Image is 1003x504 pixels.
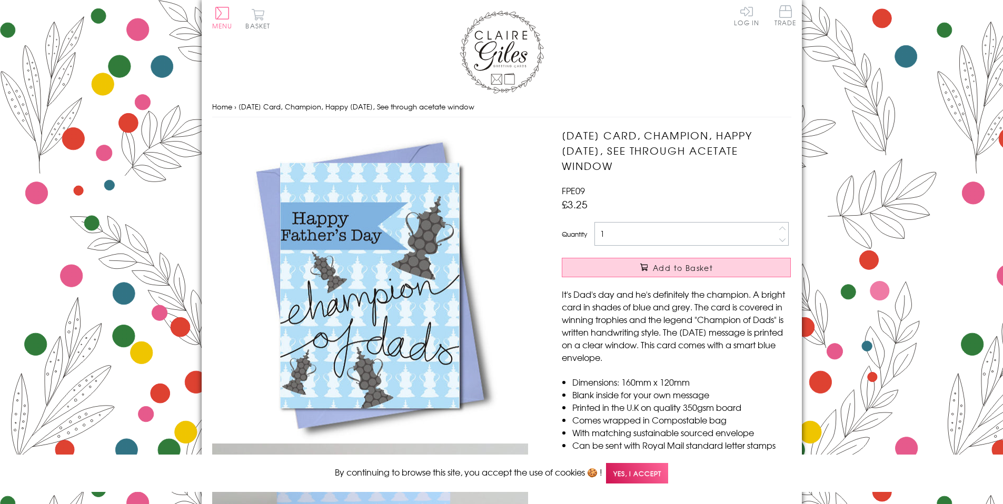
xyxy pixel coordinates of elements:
img: Claire Giles Greetings Cards [460,11,544,94]
label: Quantity [562,229,587,239]
span: FPE09 [562,184,585,197]
li: With matching sustainable sourced envelope [572,426,791,439]
span: £3.25 [562,197,588,211]
span: Add to Basket [653,263,713,273]
a: Home [212,102,232,112]
span: Yes, I accept [606,463,668,483]
li: Blank inside for your own message [572,388,791,401]
img: Father's Day Card, Champion, Happy Father's Day, See through acetate window [212,128,528,443]
button: Add to Basket [562,258,791,277]
span: [DATE] Card, Champion, Happy [DATE], See through acetate window [239,102,474,112]
li: Comes wrapped in Compostable bag [572,414,791,426]
a: Trade [774,5,797,28]
span: › [234,102,236,112]
a: Log In [734,5,759,26]
span: Menu [212,21,233,31]
button: Menu [212,7,233,29]
span: Trade [774,5,797,26]
li: Dimensions: 160mm x 120mm [572,376,791,388]
h1: [DATE] Card, Champion, Happy [DATE], See through acetate window [562,128,791,173]
p: It's Dad's day and he's definitely the champion. A bright card in shades of blue and grey. The ca... [562,288,791,364]
li: Printed in the U.K on quality 350gsm board [572,401,791,414]
nav: breadcrumbs [212,96,791,118]
li: Can be sent with Royal Mail standard letter stamps [572,439,791,451]
button: Basket [244,8,273,29]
